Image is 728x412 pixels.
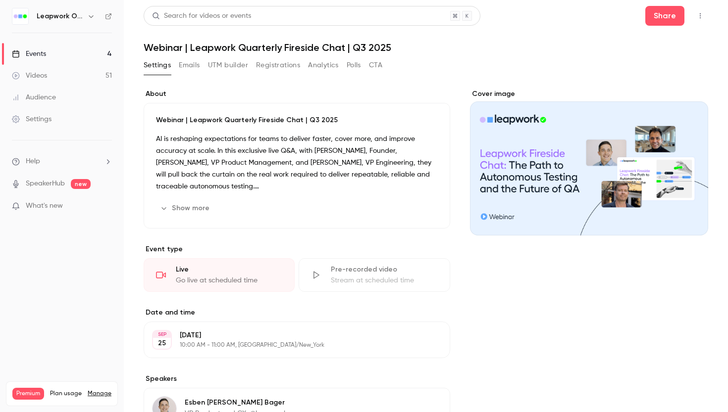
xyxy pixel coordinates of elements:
[180,341,398,349] p: 10:00 AM - 11:00 AM, [GEOGRAPHIC_DATA]/New_York
[144,308,450,318] label: Date and time
[156,200,215,216] button: Show more
[369,57,382,73] button: CTA
[156,133,438,192] p: AI is reshaping expectations for teams to deliver faster, cover more, and improve accuracy at sca...
[144,258,295,292] div: LiveGo live at scheduled time
[12,114,52,124] div: Settings
[144,89,450,99] label: About
[12,388,44,400] span: Premium
[144,244,450,254] p: Event type
[12,156,112,167] li: help-dropdown-opener
[144,57,171,73] button: Settings
[100,202,112,211] iframe: Noticeable Trigger
[185,398,287,408] p: Esben [PERSON_NAME] Bager
[26,156,40,167] span: Help
[152,11,251,21] div: Search for videos or events
[144,42,708,53] h1: Webinar | Leapwork Quarterly Fireside Chat | Q3 2025
[50,390,82,398] span: Plan usage
[88,390,111,398] a: Manage
[208,57,248,73] button: UTM builder
[176,275,282,285] div: Go live at scheduled time
[331,275,437,285] div: Stream at scheduled time
[12,8,28,24] img: Leapwork Online Event
[37,11,83,21] h6: Leapwork Online Event
[308,57,339,73] button: Analytics
[347,57,361,73] button: Polls
[144,374,450,384] label: Speakers
[12,49,46,59] div: Events
[12,92,56,102] div: Audience
[26,201,63,211] span: What's new
[179,57,200,73] button: Emails
[299,258,450,292] div: Pre-recorded videoStream at scheduled time
[256,57,300,73] button: Registrations
[470,89,708,99] label: Cover image
[71,179,91,189] span: new
[26,179,65,189] a: SpeakerHub
[156,115,438,125] p: Webinar | Leapwork Quarterly Fireside Chat | Q3 2025
[180,330,398,340] p: [DATE]
[645,6,684,26] button: Share
[470,89,708,235] section: Cover image
[176,265,282,275] div: Live
[331,265,437,275] div: Pre-recorded video
[158,338,166,348] p: 25
[153,331,171,338] div: SEP
[12,71,47,81] div: Videos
